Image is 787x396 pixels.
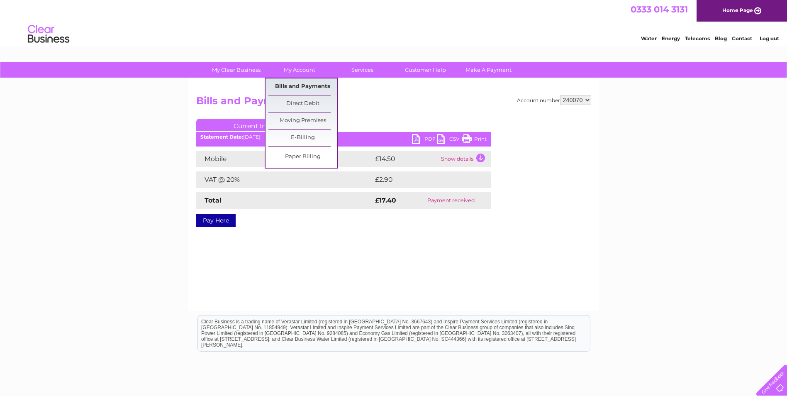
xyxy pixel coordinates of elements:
a: My Clear Business [202,62,270,78]
div: [DATE] [196,134,491,140]
a: Pay Here [196,214,236,227]
td: VAT @ 20% [196,171,373,188]
a: Customer Help [391,62,460,78]
td: £14.50 [373,151,439,167]
a: PDF [412,134,437,146]
a: Moving Premises [268,112,337,129]
a: Paper Billing [268,149,337,165]
td: Payment received [412,192,490,209]
a: Current Invoice [196,119,321,131]
img: logo.png [27,22,70,47]
a: Services [328,62,397,78]
a: Log out [760,35,779,42]
a: E-Billing [268,130,337,146]
a: Print [462,134,487,146]
a: Blog [715,35,727,42]
a: My Account [265,62,334,78]
div: Clear Business is a trading name of Verastar Limited (registered in [GEOGRAPHIC_DATA] No. 3667643... [198,5,590,40]
a: Make A Payment [454,62,523,78]
div: Account number [517,95,591,105]
a: Water [641,35,657,42]
a: Telecoms [685,35,710,42]
td: Show details [439,151,491,167]
h2: Bills and Payments [196,95,591,111]
a: Direct Debit [268,95,337,112]
a: 0333 014 3131 [631,4,688,15]
strong: £17.40 [375,196,396,204]
td: £2.90 [373,171,472,188]
a: Contact [732,35,752,42]
a: Bills and Payments [268,78,337,95]
a: Energy [662,35,680,42]
strong: Total [205,196,222,204]
b: Statement Date: [200,134,243,140]
td: Mobile [196,151,373,167]
a: CSV [437,134,462,146]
